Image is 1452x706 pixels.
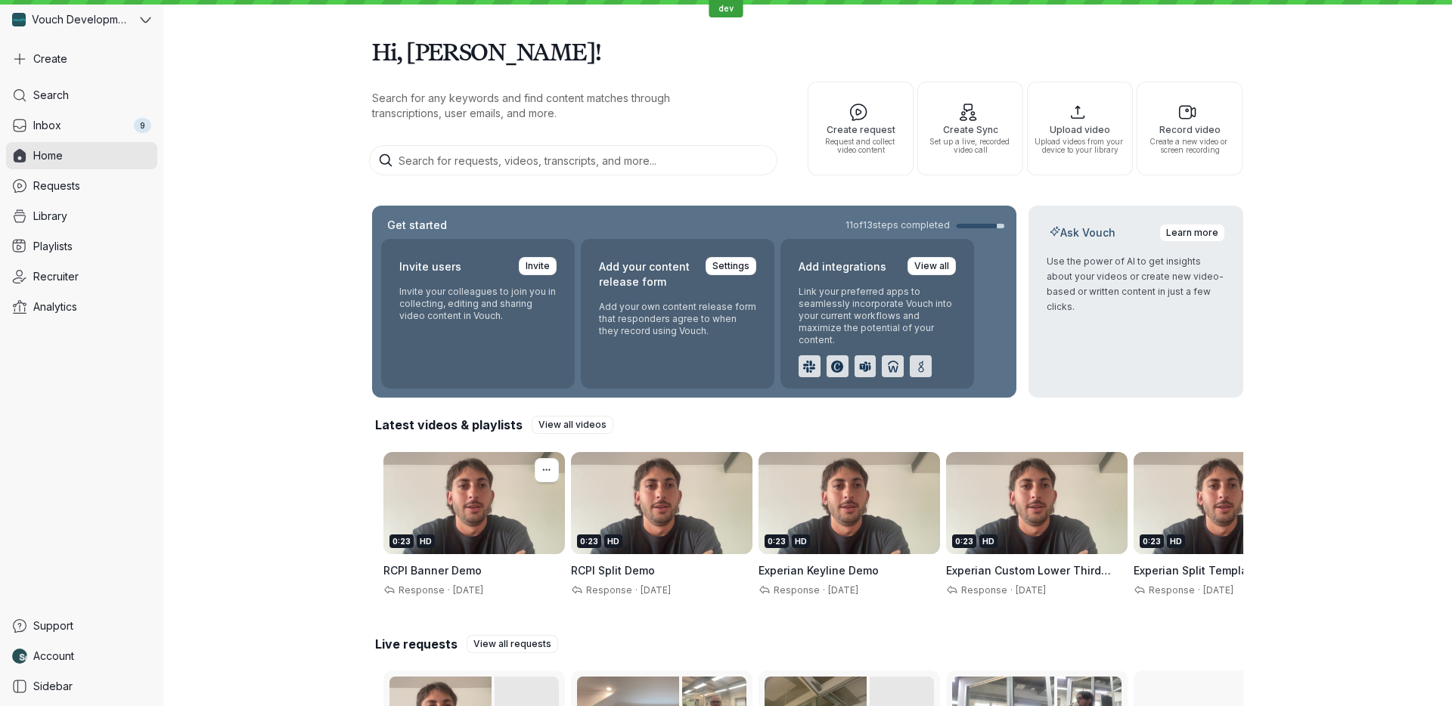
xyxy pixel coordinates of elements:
span: Response [396,584,445,596]
a: View all requests [467,635,558,653]
span: [DATE] [828,584,858,596]
div: 0:23 [577,534,601,548]
button: Create [6,45,157,73]
span: Create a new video or screen recording [1143,138,1236,154]
div: HD [979,534,997,548]
span: Response [583,584,632,596]
span: Create request [814,125,907,135]
span: · [445,584,453,596]
button: Upload videoUpload videos from your device to your library [1027,82,1133,175]
h2: Ask Vouch [1047,225,1118,240]
div: HD [1167,534,1185,548]
span: Recruiter [33,269,79,284]
a: Nathan Weinstock avatarAccount [6,643,157,670]
p: Use the power of AI to get insights about your videos or create new video-based or written conten... [1047,254,1225,314]
span: Requests [33,178,80,194]
span: Create Sync [924,125,1016,135]
div: HD [604,534,622,548]
button: Create requestRequest and collect video content [808,82,914,175]
span: Response [958,584,1007,596]
a: Support [6,612,157,639]
a: 11of13steps completed [845,219,1004,231]
span: RCPI Banner Demo [383,564,482,577]
a: Recruiter [6,263,157,290]
a: Invite [519,257,557,275]
span: Response [1146,584,1195,596]
span: Request and collect video content [814,138,907,154]
a: Library [6,203,157,230]
p: Add your own content release form that responders agree to when they record using Vouch. [599,301,756,337]
div: 0:23 [1140,534,1164,548]
span: Experian Custom Lower Third Demo [946,564,1111,592]
p: Search for any keywords and find content matches through transcriptions, user emails, and more. [372,91,735,121]
button: Record videoCreate a new video or screen recording [1137,82,1243,175]
span: Experian Split Template Demo [1134,564,1292,577]
span: Inbox [33,118,61,133]
input: Search for requests, videos, transcripts, and more... [369,145,777,175]
span: Response [771,584,820,596]
button: More actions [535,458,559,482]
span: Invite [526,259,550,274]
div: 0:23 [765,534,789,548]
span: · [632,584,641,596]
h2: Invite users [399,257,461,277]
h2: Latest videos & playlists [375,416,523,433]
a: Sidebar [6,673,157,700]
span: Experian Keyline Demo [759,564,879,577]
button: Vouch Development Team avatarVouch Development Team [6,6,157,33]
div: 0:23 [952,534,976,548]
span: Search [33,88,69,103]
h2: Add integrations [799,257,886,277]
span: Vouch Development Team [32,12,129,27]
a: Home [6,142,157,169]
h3: Experian Custom Lower Third Demo [946,563,1128,578]
span: Account [33,649,74,664]
span: Upload videos from your device to your library [1034,138,1126,154]
h2: Live requests [375,636,458,652]
div: HD [417,534,435,548]
span: [DATE] [1016,584,1046,596]
img: Vouch Development Team avatar [12,13,26,26]
button: Create SyncSet up a live, recorded video call [917,82,1023,175]
a: Settings [706,257,756,275]
span: RCPI Split Demo [571,564,655,577]
a: View all [907,257,956,275]
span: Library [33,209,67,224]
span: · [820,584,828,596]
a: Playlists [6,233,157,260]
h2: Get started [384,218,450,233]
span: Sidebar [33,679,73,694]
a: View all videos [532,416,613,434]
span: Upload video [1034,125,1126,135]
h1: Hi, [PERSON_NAME]! [372,30,1243,73]
div: 0:23 [389,534,414,548]
p: Invite your colleagues to join you in collecting, editing and sharing video content in Vouch. [399,286,557,322]
img: Nathan Weinstock avatar [12,649,27,664]
a: Inbox9 [6,112,157,139]
span: View all videos [538,417,607,432]
span: Set up a live, recorded video call [924,138,1016,154]
span: [DATE] [1203,584,1233,596]
span: Create [33,51,67,67]
span: View all requests [473,636,551,652]
div: HD [792,534,810,548]
span: [DATE] [453,584,483,596]
span: Analytics [33,299,77,314]
a: Search [6,82,157,109]
span: Settings [712,259,749,274]
span: · [1007,584,1016,596]
span: Learn more [1166,225,1218,240]
a: Requests [6,172,157,200]
p: Link your preferred apps to seamlessly incorporate Vouch into your current workflows and maximize... [799,286,956,346]
div: 9 [134,118,151,133]
span: · [1195,584,1203,596]
a: Analytics [6,293,157,320]
span: Support [33,618,73,633]
span: Playlists [33,239,73,254]
span: View all [914,259,949,274]
span: [DATE] [641,584,671,596]
span: Record video [1143,125,1236,135]
span: Home [33,148,63,163]
div: Vouch Development Team [6,6,137,33]
a: Learn more [1159,224,1225,242]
